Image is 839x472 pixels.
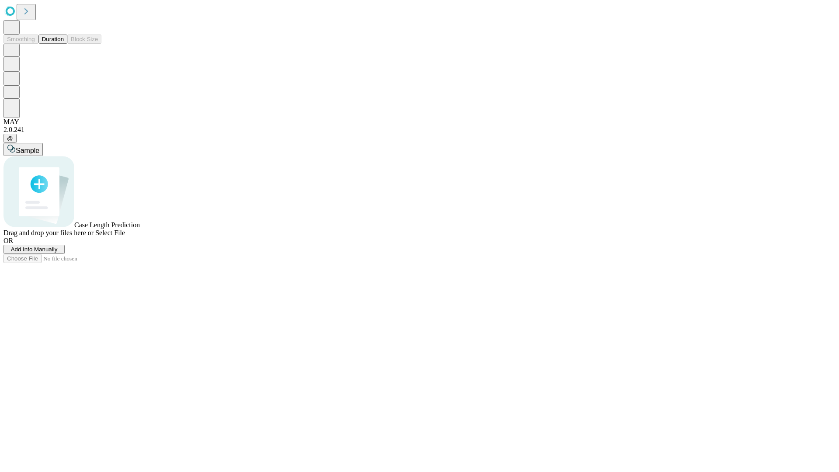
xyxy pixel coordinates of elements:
[74,221,140,229] span: Case Length Prediction
[11,246,58,253] span: Add Info Manually
[67,35,101,44] button: Block Size
[95,229,125,236] span: Select File
[16,147,39,154] span: Sample
[3,126,836,134] div: 2.0.241
[3,237,13,244] span: OR
[3,143,43,156] button: Sample
[3,35,38,44] button: Smoothing
[3,134,17,143] button: @
[3,229,94,236] span: Drag and drop your files here or
[3,245,65,254] button: Add Info Manually
[7,135,13,142] span: @
[3,118,836,126] div: MAY
[38,35,67,44] button: Duration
